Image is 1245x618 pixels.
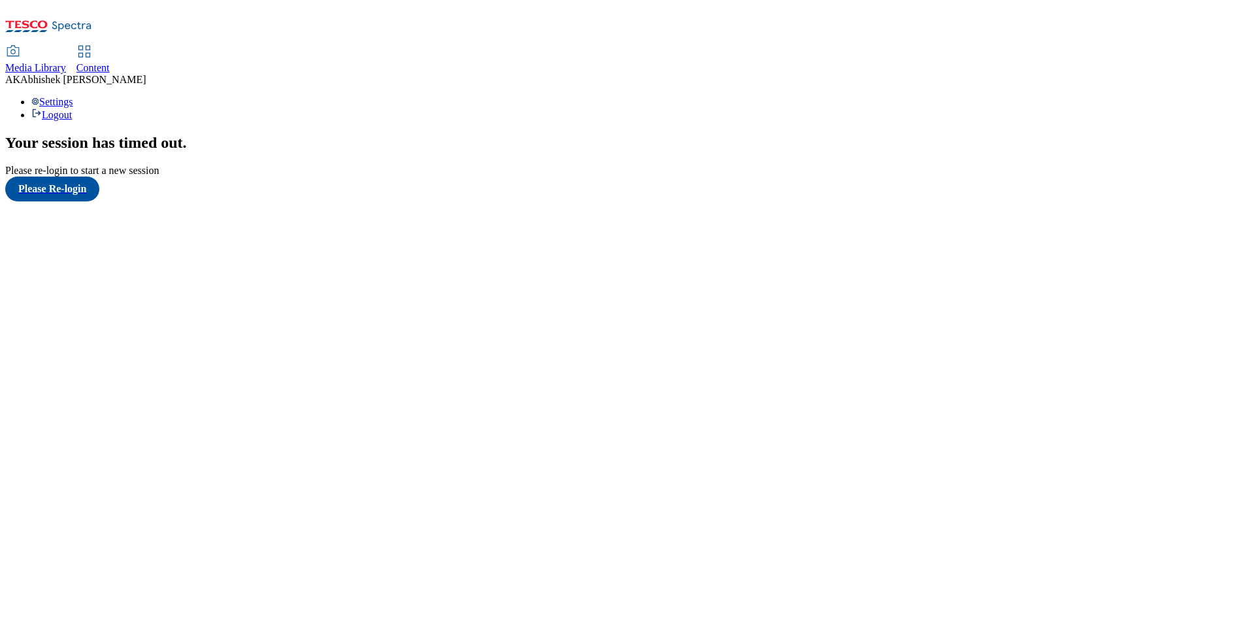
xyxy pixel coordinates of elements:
[5,177,99,201] button: Please Re-login
[5,165,1240,177] div: Please re-login to start a new session
[5,74,20,85] span: AK
[183,134,187,151] span: .
[31,96,73,107] a: Settings
[5,134,1240,152] h2: Your session has timed out
[5,46,66,74] a: Media Library
[31,109,72,120] a: Logout
[5,177,1240,201] a: Please Re-login
[76,46,110,74] a: Content
[20,74,146,85] span: Abhishek [PERSON_NAME]
[5,62,66,73] span: Media Library
[76,62,110,73] span: Content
